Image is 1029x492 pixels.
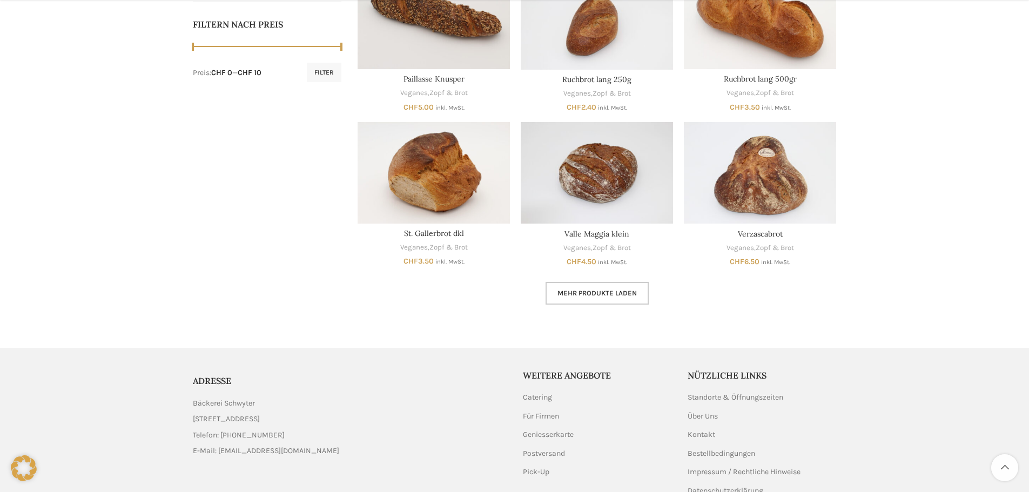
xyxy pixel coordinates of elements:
[358,242,510,253] div: ,
[435,104,465,111] small: inkl. MwSt.
[756,243,794,253] a: Zopf & Brot
[400,88,428,98] a: Veganes
[193,413,260,425] span: [STREET_ADDRESS]
[563,89,591,99] a: Veganes
[593,243,631,253] a: Zopf & Brot
[567,257,596,266] bdi: 4.50
[688,467,802,477] a: Impressum / Rechtliche Hinweise
[193,429,507,441] a: List item link
[688,448,756,459] a: Bestellbedingungen
[557,289,637,298] span: Mehr Produkte laden
[193,18,342,30] h5: Filtern nach Preis
[521,243,673,253] div: ,
[523,429,575,440] a: Geniesserkarte
[730,103,744,112] span: CHF
[403,103,434,112] bdi: 5.00
[193,68,261,78] div: Preis: —
[403,103,418,112] span: CHF
[593,89,631,99] a: Zopf & Brot
[523,411,560,422] a: Für Firmen
[429,88,468,98] a: Zopf & Brot
[684,122,836,224] a: Verzascabrot
[193,397,255,409] span: Bäckerei Schwyter
[523,448,566,459] a: Postversand
[193,375,231,386] span: ADRESSE
[435,258,465,265] small: inkl. MwSt.
[762,104,791,111] small: inkl. MwSt.
[991,454,1018,481] a: Scroll to top button
[724,74,797,84] a: Ruchbrot lang 500gr
[521,122,673,224] a: Valle Maggia klein
[523,392,553,403] a: Catering
[688,369,837,381] h5: Nützliche Links
[684,243,836,253] div: ,
[688,411,719,422] a: Über Uns
[727,88,754,98] a: Veganes
[598,104,627,111] small: inkl. MwSt.
[403,257,418,266] span: CHF
[684,88,836,98] div: ,
[193,445,339,457] span: E-Mail: [EMAIL_ADDRESS][DOMAIN_NAME]
[567,103,596,112] bdi: 2.40
[403,74,465,84] a: Paillasse Knusper
[756,88,794,98] a: Zopf & Brot
[562,75,631,84] a: Ruchbrot lang 250g
[688,429,716,440] a: Kontakt
[546,282,649,305] a: Mehr Produkte laden
[404,228,464,238] a: St. Gallerbrot dkl
[429,242,468,253] a: Zopf & Brot
[688,392,784,403] a: Standorte & Öffnungszeiten
[307,63,341,82] button: Filter
[727,243,754,253] a: Veganes
[567,257,581,266] span: CHF
[730,103,760,112] bdi: 3.50
[730,257,759,266] bdi: 6.50
[563,243,591,253] a: Veganes
[523,369,672,381] h5: Weitere Angebote
[358,88,510,98] div: ,
[523,467,550,477] a: Pick-Up
[738,229,783,239] a: Verzascabrot
[400,242,428,253] a: Veganes
[761,259,790,266] small: inkl. MwSt.
[211,68,232,77] span: CHF 0
[564,229,629,239] a: Valle Maggia klein
[598,259,627,266] small: inkl. MwSt.
[567,103,581,112] span: CHF
[358,122,510,224] a: St. Gallerbrot dkl
[730,257,744,266] span: CHF
[238,68,261,77] span: CHF 10
[521,89,673,99] div: ,
[403,257,434,266] bdi: 3.50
